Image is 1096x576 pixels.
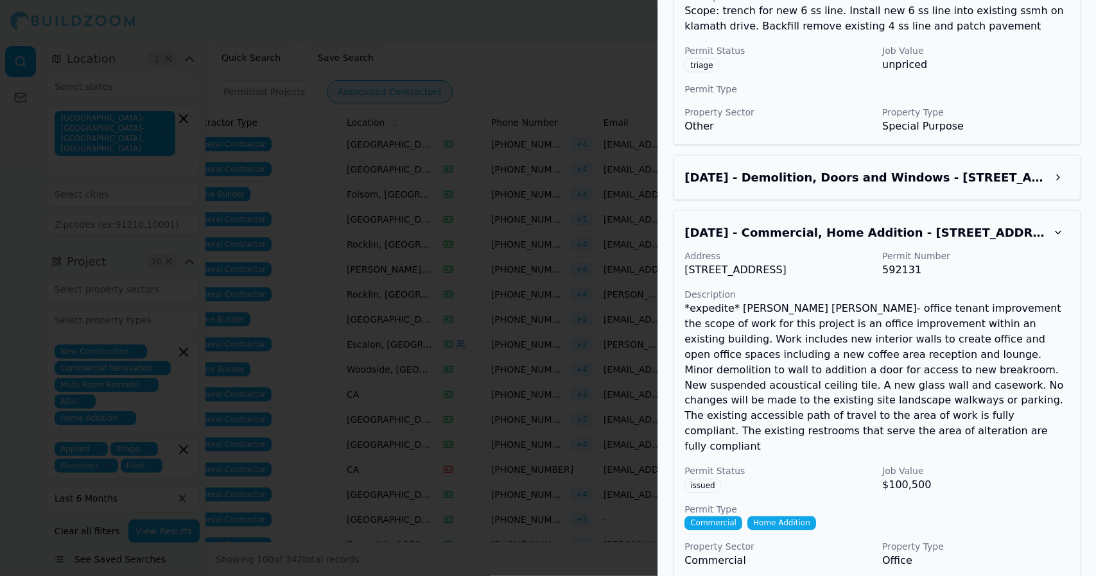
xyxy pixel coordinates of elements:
[684,262,872,278] p: [STREET_ADDRESS]
[684,541,872,554] p: Property Sector
[684,465,872,478] p: Permit Status
[684,3,1070,34] p: Scope: trench for new 6 ss line. Install new 6 ss line into existing ssmh on klamath drive. Backf...
[684,301,1070,455] p: *expedite* [PERSON_NAME] [PERSON_NAME]- office tenant improvement the scope of work for this proj...
[684,169,1047,187] h3: Jun 4, 2025 - Demolition, Doors and Windows - 7800 Shelborne Dr, Granite Bay, CA, 95746
[684,288,1070,301] p: Description
[684,250,872,262] p: Address
[684,224,1047,242] h3: May 7, 2025 - Commercial, Home Addition - 3343 Capital Center Dr, Rancho Cordova, CA, 95670
[882,478,1070,493] p: $100,500
[882,106,1070,119] p: Property Type
[684,516,742,530] span: Commercial
[747,516,816,530] span: Home Addition
[882,119,1070,134] p: Special Purpose
[684,106,872,119] p: Property Sector
[882,554,1070,569] p: Office
[882,250,1070,262] p: Permit Number
[882,57,1070,72] p: unpriced
[684,504,1070,516] p: Permit Type
[882,465,1070,478] p: Job Value
[882,541,1070,554] p: Property Type
[684,554,872,569] p: Commercial
[684,479,720,493] span: issued
[684,58,718,72] span: triage
[684,83,1070,96] p: Permit Type
[684,44,872,57] p: Permit Status
[684,119,872,134] p: Other
[882,44,1070,57] p: Job Value
[882,262,1070,278] p: 592131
